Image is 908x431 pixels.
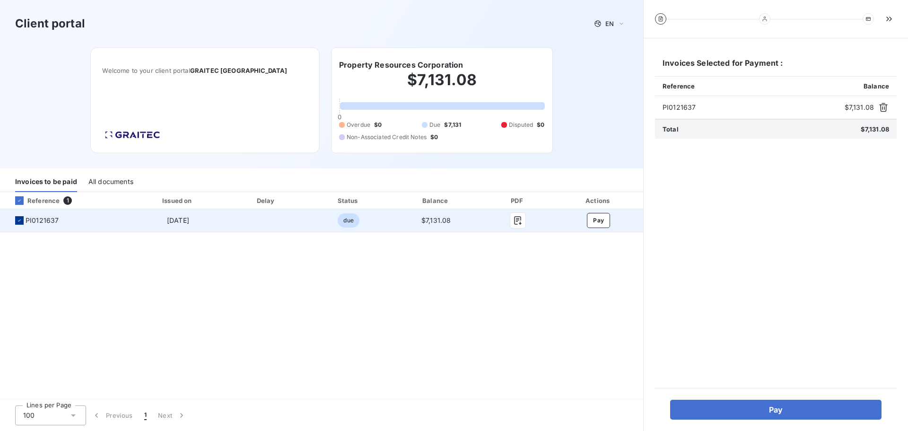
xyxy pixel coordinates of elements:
[587,213,610,228] button: Pay
[663,125,679,133] span: Total
[663,103,841,112] span: PI0121637
[338,113,341,121] span: 0
[861,125,889,133] span: $7,131.08
[430,133,438,141] span: $0
[131,196,224,205] div: Issued on
[23,411,35,420] span: 100
[374,121,382,129] span: $0
[421,216,451,224] span: $7,131.08
[864,82,889,90] span: Balance
[339,70,545,99] h2: $7,131.08
[144,411,147,420] span: 1
[88,172,133,192] div: All documents
[86,405,139,425] button: Previous
[484,196,552,205] div: PDF
[338,213,359,228] span: due
[339,59,463,70] h6: Property Resources Corporation
[190,67,288,74] span: GRAITEC [GEOGRAPHIC_DATA]
[393,196,480,205] div: Balance
[845,103,874,112] span: $7,131.08
[63,196,72,205] span: 1
[167,216,189,224] span: [DATE]
[605,20,614,27] span: EN
[102,67,308,74] span: Welcome to your client portal
[309,196,389,205] div: Status
[152,405,192,425] button: Next
[509,121,533,129] span: Disputed
[8,196,60,205] div: Reference
[15,15,85,32] h3: Client portal
[655,57,897,76] h6: Invoices Selected for Payment :
[663,82,695,90] span: Reference
[537,121,544,129] span: $0
[15,172,77,192] div: Invoices to be paid
[556,196,641,205] div: Actions
[102,128,163,141] img: Company logo
[347,133,427,141] span: Non-Associated Credit Notes
[347,121,370,129] span: Overdue
[26,216,59,225] span: PI0121637
[444,121,461,129] span: $7,131
[139,405,152,425] button: 1
[670,400,882,420] button: Pay
[429,121,440,129] span: Due
[228,196,305,205] div: Delay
